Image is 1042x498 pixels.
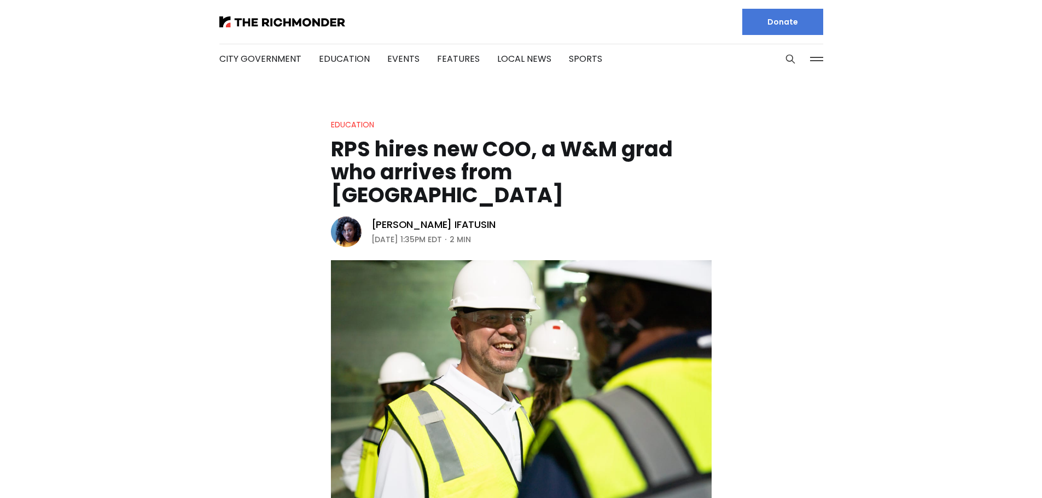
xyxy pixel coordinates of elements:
a: Events [387,52,420,65]
img: The Richmonder [219,16,345,27]
a: Donate [742,9,823,35]
a: City Government [219,52,301,65]
a: [PERSON_NAME] Ifatusin [371,218,496,231]
a: Education [319,52,370,65]
img: Victoria A. Ifatusin [331,216,362,247]
a: Features [437,52,480,65]
h1: RPS hires new COO, a W&M grad who arrives from [GEOGRAPHIC_DATA] [331,138,712,207]
time: [DATE] 1:35PM EDT [371,233,442,246]
a: Sports [569,52,602,65]
button: Search this site [782,51,799,67]
span: 2 min [450,233,471,246]
a: Education [331,119,374,130]
a: Local News [497,52,551,65]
